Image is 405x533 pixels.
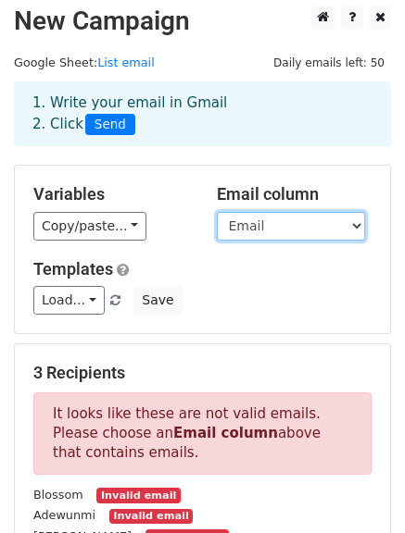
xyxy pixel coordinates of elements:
strong: Email column [173,425,278,441]
a: Load... [33,286,105,315]
span: Daily emails left: 50 [267,53,391,73]
h5: Variables [33,184,189,205]
h2: New Campaign [14,6,391,37]
small: Invalid email [96,488,180,503]
a: Copy/paste... [33,212,146,241]
p: It looks like these are not valid emails. Please choose an above that contains emails. [33,392,372,475]
small: Adewunmi [33,508,95,522]
h5: 3 Recipients [33,363,372,383]
a: Daily emails left: 50 [267,56,391,69]
a: List email [97,56,155,69]
small: Blossom [33,488,83,502]
div: 1. Write your email in Gmail 2. Click [19,93,386,135]
h5: Email column [217,184,373,205]
small: Invalid email [109,509,193,525]
iframe: Chat Widget [312,444,405,533]
button: Save [133,286,182,315]
span: Send [85,114,135,136]
small: Google Sheet: [14,56,155,69]
a: Templates [33,259,113,279]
